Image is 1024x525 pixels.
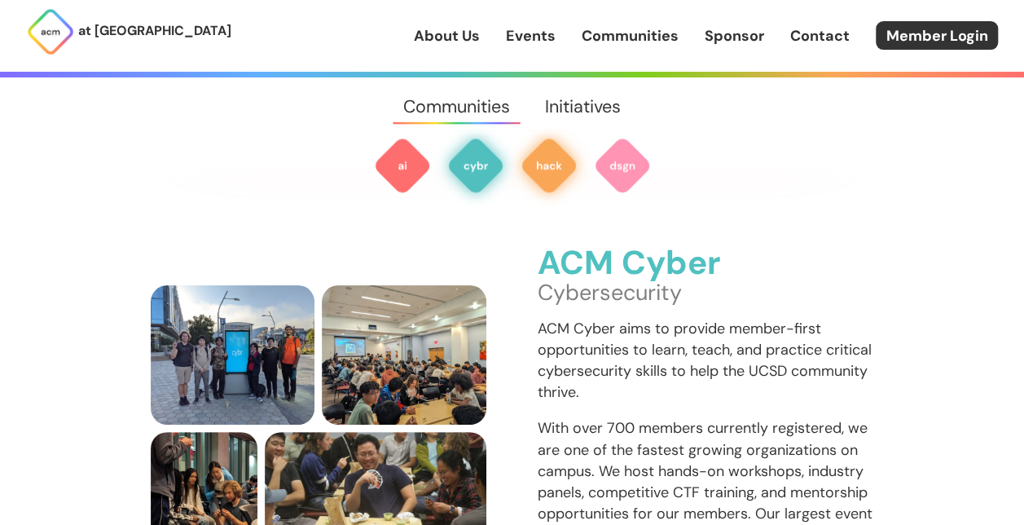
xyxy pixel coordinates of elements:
img: ACM Cyber Board stands in front of a UCSD kiosk set to display "Cyber" [151,285,315,425]
a: Member Login [876,21,998,50]
a: Contact [790,25,850,46]
a: Initiatives [528,77,639,136]
h3: ACM Cyber [538,245,874,282]
p: ACM Cyber aims to provide member-first opportunities to learn, teach, and practice critical cyber... [538,318,874,403]
a: About Us [414,25,480,46]
a: Communities [385,77,527,136]
img: ACM Logo [26,7,75,56]
a: Sponsor [705,25,764,46]
p: at [GEOGRAPHIC_DATA] [78,20,231,42]
img: members picking locks at Lockpicking 102 [322,285,486,425]
img: ACM Design [593,136,652,195]
img: ACM AI [373,136,432,195]
a: Events [506,25,556,46]
a: at [GEOGRAPHIC_DATA] [26,7,231,56]
p: Cybersecurity [538,282,874,303]
img: ACM Cyber [446,136,505,195]
a: Communities [582,25,679,46]
img: ACM Hack [520,136,578,195]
